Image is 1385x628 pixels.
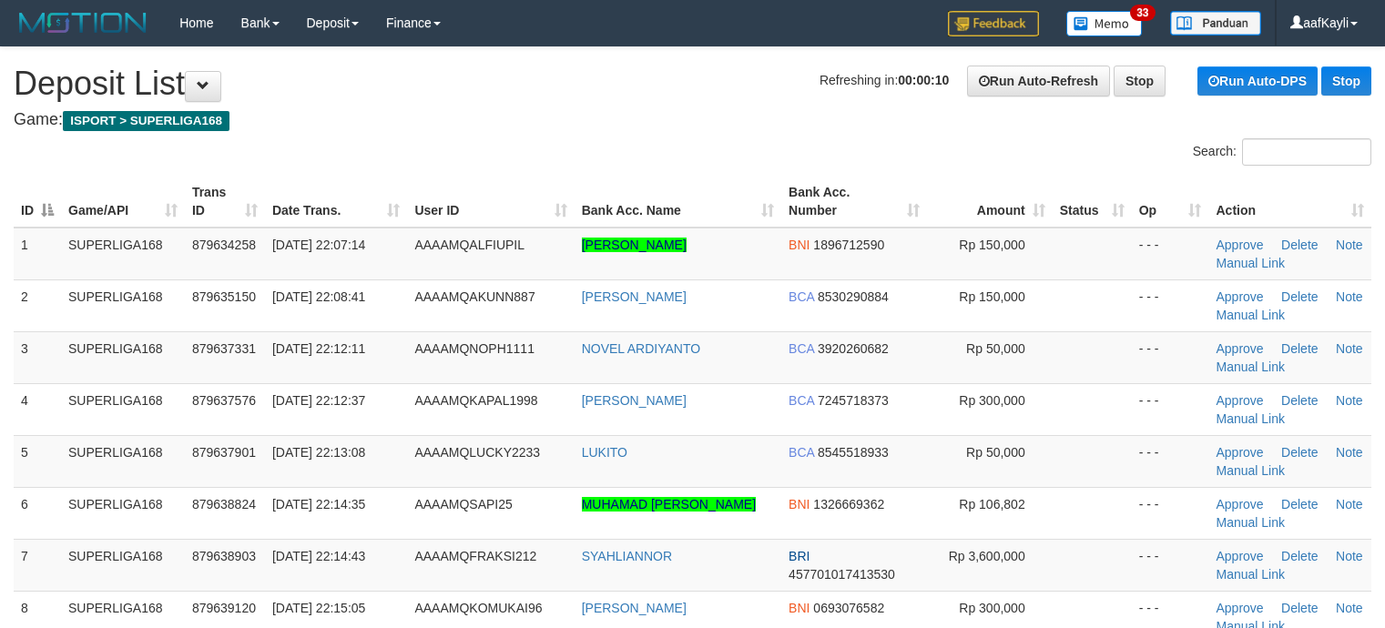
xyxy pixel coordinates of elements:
[14,435,61,487] td: 5
[14,331,61,383] td: 3
[414,549,536,563] span: AAAAMQFRAKSI212
[959,601,1024,615] span: Rp 300,000
[1216,567,1285,582] a: Manual Link
[192,445,256,460] span: 879637901
[582,549,672,563] a: SYAHLIANNOR
[948,11,1039,36] img: Feedback.jpg
[898,73,949,87] strong: 00:00:10
[1216,497,1263,512] a: Approve
[789,341,814,356] span: BCA
[61,435,185,487] td: SUPERLIGA168
[1193,138,1371,166] label: Search:
[61,383,185,435] td: SUPERLIGA168
[1130,5,1155,21] span: 33
[789,393,814,408] span: BCA
[272,238,365,252] span: [DATE] 22:07:14
[185,176,265,228] th: Trans ID: activate to sort column ascending
[789,289,814,304] span: BCA
[813,497,884,512] span: Copy 1326669362 to clipboard
[1216,256,1285,270] a: Manual Link
[1336,549,1363,563] a: Note
[949,549,1025,563] span: Rp 3,600,000
[1066,11,1143,36] img: Button%20Memo.svg
[14,279,61,331] td: 2
[966,341,1025,356] span: Rp 50,000
[1216,601,1263,615] a: Approve
[1132,539,1209,591] td: - - -
[1281,341,1318,356] a: Delete
[192,549,256,563] span: 879638903
[582,393,687,408] a: [PERSON_NAME]
[1197,66,1318,96] a: Run Auto-DPS
[14,176,61,228] th: ID: activate to sort column descending
[1216,393,1263,408] a: Approve
[813,601,884,615] span: Copy 0693076582 to clipboard
[927,176,1053,228] th: Amount: activate to sort column ascending
[1336,601,1363,615] a: Note
[1216,308,1285,322] a: Manual Link
[192,238,256,252] span: 879634258
[1336,289,1363,304] a: Note
[1336,445,1363,460] a: Note
[1216,411,1285,426] a: Manual Link
[265,176,408,228] th: Date Trans.: activate to sort column ascending
[61,279,185,331] td: SUPERLIGA168
[967,66,1110,96] a: Run Auto-Refresh
[1281,549,1318,563] a: Delete
[1216,360,1285,374] a: Manual Link
[1053,176,1132,228] th: Status: activate to sort column ascending
[414,497,512,512] span: AAAAMQSAPI25
[1336,238,1363,252] a: Note
[61,539,185,591] td: SUPERLIGA168
[1132,228,1209,280] td: - - -
[61,331,185,383] td: SUPERLIGA168
[959,393,1024,408] span: Rp 300,000
[1132,331,1209,383] td: - - -
[789,549,810,563] span: BRI
[14,111,1371,129] h4: Game:
[192,289,256,304] span: 879635150
[1170,11,1261,35] img: panduan.png
[414,341,535,356] span: AAAAMQNOPH1111
[582,497,756,512] a: MUHAMAD [PERSON_NAME]
[575,176,781,228] th: Bank Acc. Name: activate to sort column ascending
[14,539,61,591] td: 7
[14,383,61,435] td: 4
[414,238,524,252] span: AAAAMQALFIUPIL
[818,341,889,356] span: Copy 3920260682 to clipboard
[1336,393,1363,408] a: Note
[818,289,889,304] span: Copy 8530290884 to clipboard
[1336,341,1363,356] a: Note
[192,393,256,408] span: 879637576
[272,497,365,512] span: [DATE] 22:14:35
[1321,66,1371,96] a: Stop
[192,601,256,615] span: 879639120
[813,238,884,252] span: Copy 1896712590 to clipboard
[1216,515,1285,530] a: Manual Link
[582,341,700,356] a: NOVEL ARDIYANTO
[959,289,1024,304] span: Rp 150,000
[789,445,814,460] span: BCA
[192,341,256,356] span: 879637331
[1281,238,1318,252] a: Delete
[1281,601,1318,615] a: Delete
[1336,497,1363,512] a: Note
[63,111,229,131] span: ISPORT > SUPERLIGA168
[1281,393,1318,408] a: Delete
[582,238,687,252] a: [PERSON_NAME]
[272,601,365,615] span: [DATE] 22:15:05
[272,393,365,408] span: [DATE] 22:12:37
[781,176,927,228] th: Bank Acc. Number: activate to sort column ascending
[1208,176,1371,228] th: Action: activate to sort column ascending
[1216,238,1263,252] a: Approve
[14,9,152,36] img: MOTION_logo.png
[582,601,687,615] a: [PERSON_NAME]
[1216,549,1263,563] a: Approve
[959,238,1024,252] span: Rp 150,000
[582,445,627,460] a: LUKITO
[582,289,687,304] a: [PERSON_NAME]
[414,393,537,408] span: AAAAMQKAPAL1998
[272,549,365,563] span: [DATE] 22:14:43
[1132,435,1209,487] td: - - -
[272,445,365,460] span: [DATE] 22:13:08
